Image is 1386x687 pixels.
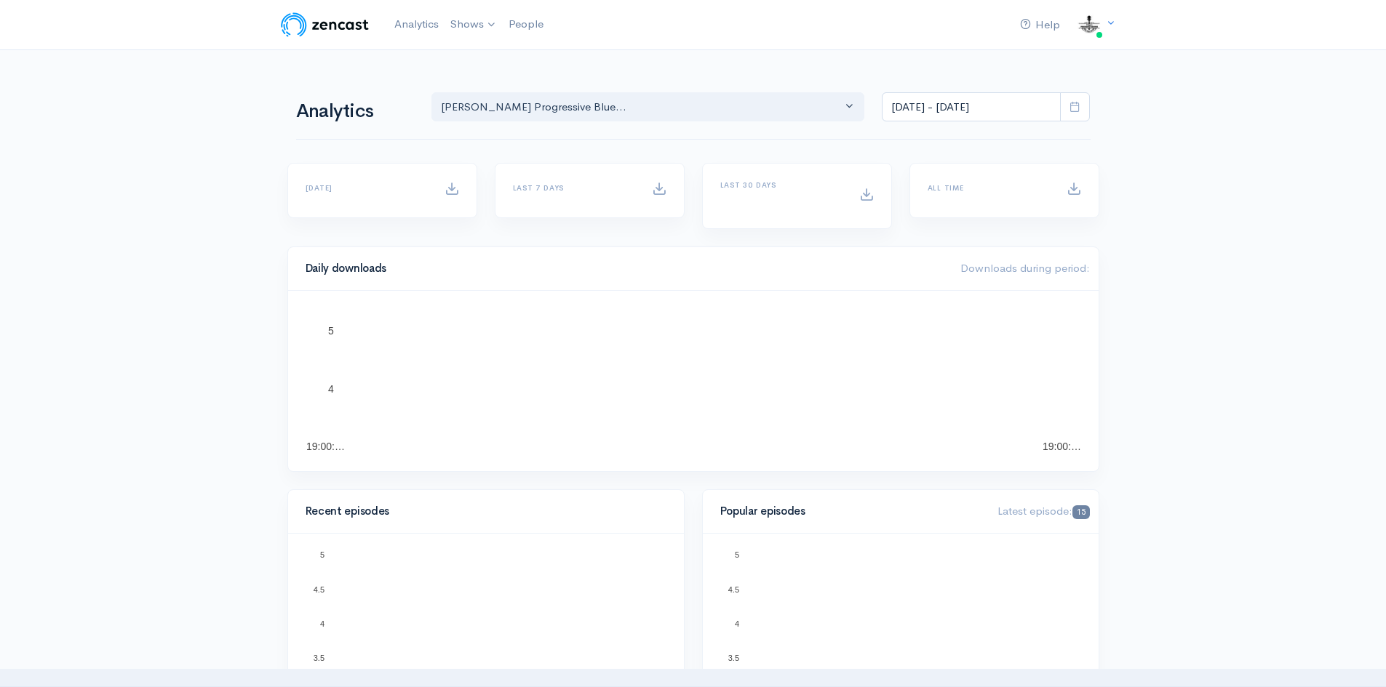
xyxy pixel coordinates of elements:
[728,584,738,593] text: 4.5
[734,619,738,628] text: 4
[306,505,658,518] h4: Recent episodes
[503,9,549,40] a: People
[445,9,503,41] a: Shows
[328,383,334,395] text: 4
[306,308,1081,454] svg: A chart.
[720,181,842,189] h6: Last 30 days
[882,92,1061,122] input: analytics date range selector
[1014,9,1066,41] a: Help
[1337,638,1371,672] iframe: gist-messenger-bubble-iframe
[313,654,324,662] text: 3.5
[306,441,345,452] text: 19:00:…
[441,99,843,116] div: [PERSON_NAME] Progressive Blue...
[306,184,427,192] h6: [DATE]
[720,505,981,518] h4: Popular episodes
[1072,505,1089,519] span: 15
[960,261,1090,275] span: Downloads during period:
[997,504,1089,518] span: Latest episode:
[728,654,738,662] text: 3.5
[928,184,1049,192] h6: All time
[734,550,738,559] text: 5
[306,262,943,275] h4: Daily downloads
[328,325,334,337] text: 5
[1043,441,1081,452] text: 19:00:…
[1075,10,1104,39] img: ...
[513,184,634,192] h6: Last 7 days
[319,550,324,559] text: 5
[313,584,324,593] text: 4.5
[279,10,371,39] img: ZenCast Logo
[431,92,865,122] button: T Shaw's Progressive Blue...
[319,619,324,628] text: 4
[389,9,445,40] a: Analytics
[296,101,414,122] h1: Analytics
